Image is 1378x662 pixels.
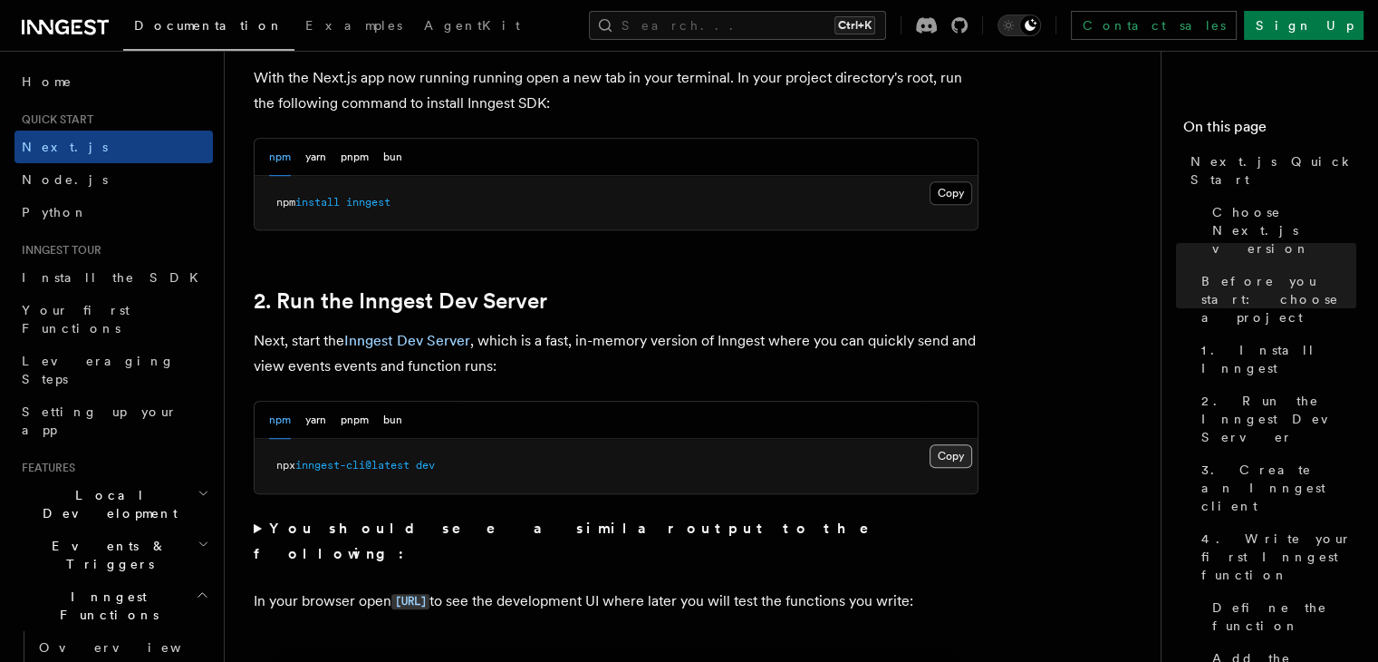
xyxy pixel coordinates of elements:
a: Sign Up [1244,11,1364,40]
span: Setting up your app [22,404,178,437]
a: AgentKit [413,5,531,49]
summary: You should see a similar output to the following: [254,516,978,567]
span: Documentation [134,18,284,33]
kbd: Ctrl+K [834,16,875,34]
span: Node.js [22,172,108,187]
code: [URL] [391,594,429,609]
a: 1. Install Inngest [1194,334,1356,385]
button: Search...Ctrl+K [589,11,886,40]
a: Next.js [14,131,213,163]
a: Install the SDK [14,261,213,294]
button: yarn [305,139,326,176]
p: In your browser open to see the development UI where later you will test the functions you write: [254,589,978,615]
span: Examples [305,18,402,33]
button: Inngest Functions [14,580,213,631]
a: 4. Write your first Inngest function [1194,522,1356,591]
span: Next.js [22,140,108,154]
span: npx [276,459,295,472]
span: Overview [39,640,226,655]
button: Toggle dark mode [997,15,1041,36]
a: Contact sales [1071,11,1237,40]
p: With the Next.js app now running running open a new tab in your terminal. In your project directo... [254,65,978,116]
button: Copy [930,181,972,205]
button: pnpm [341,139,369,176]
span: Events & Triggers [14,537,198,573]
span: 2. Run the Inngest Dev Server [1201,392,1356,446]
h4: On this page [1183,116,1356,145]
span: Inngest tour [14,243,101,258]
span: Next.js Quick Start [1190,152,1356,189]
a: Next.js Quick Start [1183,145,1356,196]
span: inngest-cli@latest [295,459,410,472]
span: Before you start: choose a project [1201,272,1356,326]
span: Choose Next.js version [1212,203,1356,258]
a: Define the function [1205,591,1356,642]
a: Examples [294,5,413,49]
span: 3. Create an Inngest client [1201,461,1356,515]
span: Features [14,461,75,475]
span: npm [276,196,295,209]
span: install [295,196,340,209]
span: Quick start [14,112,93,127]
span: dev [416,459,435,472]
span: AgentKit [424,18,520,33]
span: Inngest Functions [14,588,196,624]
button: bun [383,139,402,176]
button: pnpm [341,402,369,439]
span: Your first Functions [22,303,130,336]
span: Leveraging Steps [22,354,175,386]
span: Home [22,73,72,91]
button: Events & Triggers [14,530,213,580]
a: Choose Next.js version [1205,196,1356,265]
a: Python [14,196,213,229]
span: Local Development [14,486,198,522]
button: Copy [930,444,972,468]
button: yarn [305,402,326,439]
a: 3. Create an Inngest client [1194,453,1356,522]
button: npm [269,139,291,176]
span: Python [22,205,88,219]
span: Define the function [1212,599,1356,635]
a: 2. Run the Inngest Dev Server [254,288,547,314]
a: Inngest Dev Server [344,332,470,349]
a: 2. Run the Inngest Dev Server [1194,385,1356,453]
span: 4. Write your first Inngest function [1201,530,1356,584]
a: Setting up your app [14,395,213,446]
a: Documentation [123,5,294,51]
button: Local Development [14,479,213,530]
span: inngest [346,196,390,209]
p: Next, start the , which is a fast, in-memory version of Inngest where you can quickly send and vi... [254,328,978,379]
a: [URL] [391,592,429,609]
a: Before you start: choose a project [1194,265,1356,334]
strong: You should see a similar output to the following: [254,520,894,562]
a: Node.js [14,163,213,196]
span: Install the SDK [22,270,209,285]
span: 1. Install Inngest [1201,341,1356,377]
a: Leveraging Steps [14,345,213,395]
button: npm [269,402,291,439]
a: Home [14,65,213,98]
button: bun [383,402,402,439]
a: Your first Functions [14,294,213,345]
